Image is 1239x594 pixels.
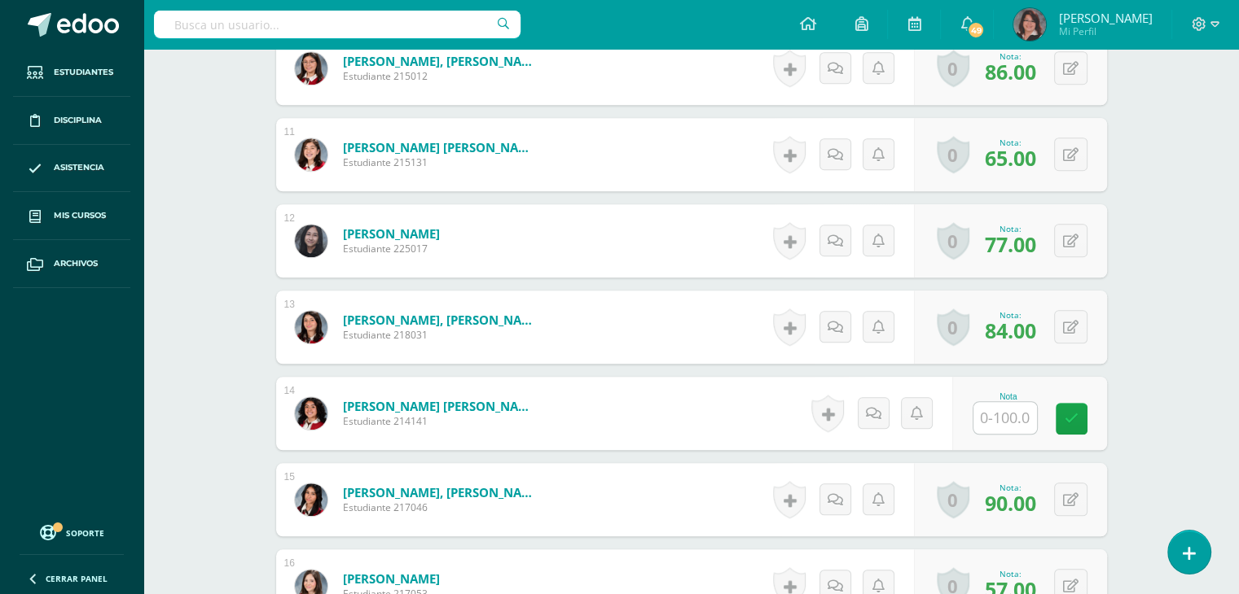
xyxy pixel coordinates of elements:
span: Asistencia [54,161,104,174]
span: Estudiante 225017 [343,242,440,256]
span: Estudiante 215012 [343,69,538,83]
span: [PERSON_NAME] [1058,10,1152,26]
span: Estudiantes [54,66,113,79]
div: Nota: [985,50,1036,62]
a: [PERSON_NAME] [343,570,440,587]
span: Estudiante 215131 [343,155,538,169]
a: [PERSON_NAME] [PERSON_NAME] [343,398,538,414]
a: 0 [937,50,969,87]
a: 0 [937,136,969,173]
span: Estudiante 217046 [343,500,538,514]
img: 036ecb80622d8ef1c6f3817721d5611e.png [295,397,327,430]
a: Soporte [20,521,124,543]
a: 0 [937,222,969,260]
a: [PERSON_NAME], [PERSON_NAME] [343,484,538,500]
a: Disciplina [13,97,130,145]
a: 0 [937,481,969,518]
span: Estudiante 218031 [343,328,538,342]
img: 05de7eeb06826305e612f6e3898d4432.png [295,225,327,257]
img: 323975a9a599b9503fd6a9272a1aa102.png [295,52,327,85]
span: Estudiante 214141 [343,414,538,428]
a: Asistencia [13,145,130,193]
div: Nota [973,392,1044,401]
input: 0-100.0 [973,402,1037,434]
img: f6632ca23644efc8c5536069adceeb88.png [295,311,327,343]
span: 49 [967,21,985,39]
img: bfb6f9874ae5f7d17a1906325f26f624.png [295,138,327,171]
span: 86.00 [985,58,1036,85]
span: 65.00 [985,144,1036,172]
img: 50f5168d7405944905a10948b013abec.png [295,483,327,516]
a: Mis cursos [13,192,130,240]
img: a4bb9d359e5d5e4554d6bc0912f995f6.png [1013,8,1046,41]
span: 77.00 [985,230,1036,258]
div: Nota: [985,482,1036,493]
div: Nota: [985,568,1036,579]
span: Archivos [54,257,98,270]
div: Nota: [985,137,1036,148]
span: Mis cursos [54,209,106,222]
div: Nota: [985,223,1036,234]
a: [PERSON_NAME], [PERSON_NAME] [343,312,538,328]
span: Mi Perfil [1058,24,1152,38]
a: Estudiantes [13,49,130,97]
span: 90.00 [985,489,1036,517]
a: 0 [937,308,969,346]
a: [PERSON_NAME] [343,225,440,242]
a: Archivos [13,240,130,288]
span: Cerrar panel [46,573,108,584]
span: Disciplina [54,114,102,127]
div: Nota: [985,309,1036,321]
a: [PERSON_NAME] [PERSON_NAME] [343,139,538,155]
input: Busca un usuario... [154,11,521,38]
span: 84.00 [985,317,1036,344]
a: [PERSON_NAME], [PERSON_NAME] [343,53,538,69]
span: Soporte [66,527,104,539]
